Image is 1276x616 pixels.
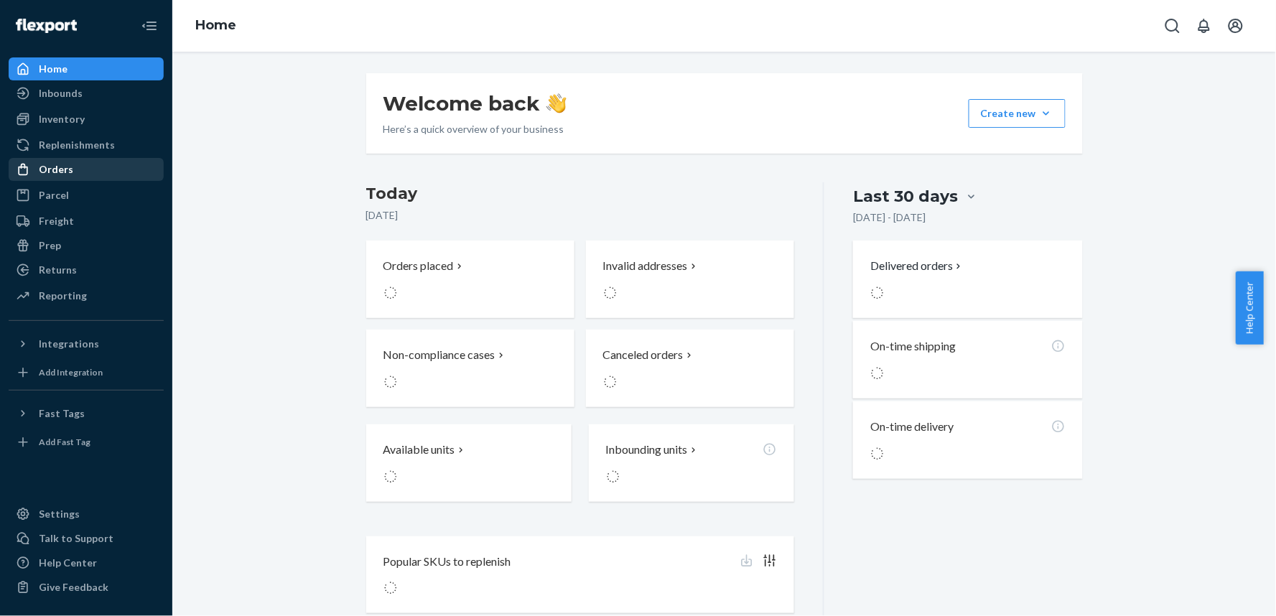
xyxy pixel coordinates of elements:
[9,158,164,181] a: Orders
[39,238,61,253] div: Prep
[195,17,236,33] a: Home
[586,330,794,407] button: Canceled orders
[9,134,164,157] a: Replenishments
[39,531,113,546] div: Talk to Support
[1190,11,1219,40] button: Open notifications
[603,258,688,274] p: Invalid addresses
[184,5,248,47] ol: breadcrumbs
[9,284,164,307] a: Reporting
[9,108,164,131] a: Inventory
[135,11,164,40] button: Close Navigation
[9,234,164,257] a: Prep
[383,122,567,136] p: Here’s a quick overview of your business
[39,112,85,126] div: Inventory
[1158,11,1187,40] button: Open Search Box
[853,210,926,225] p: [DATE] - [DATE]
[546,93,567,113] img: hand-wave emoji
[39,556,97,570] div: Help Center
[603,347,684,363] p: Canceled orders
[1236,271,1264,345] button: Help Center
[39,366,103,378] div: Add Integration
[9,361,164,384] a: Add Integration
[9,402,164,425] button: Fast Tags
[589,424,794,502] button: Inbounding units
[383,347,495,363] p: Non-compliance cases
[39,188,69,202] div: Parcel
[853,185,958,207] div: Last 30 days
[39,337,99,351] div: Integrations
[9,551,164,574] a: Help Center
[9,57,164,80] a: Home
[9,576,164,599] button: Give Feedback
[969,99,1066,128] button: Create new
[39,62,67,76] div: Home
[1221,11,1250,40] button: Open account menu
[870,419,954,435] p: On-time delivery
[9,82,164,105] a: Inbounds
[39,507,80,521] div: Settings
[366,424,572,502] button: Available units
[870,258,964,274] button: Delivered orders
[39,214,74,228] div: Freight
[39,289,87,303] div: Reporting
[9,210,164,233] a: Freight
[606,442,688,458] p: Inbounding units
[9,527,164,550] a: Talk to Support
[39,580,108,594] div: Give Feedback
[366,182,795,205] h3: Today
[9,184,164,207] a: Parcel
[39,263,77,277] div: Returns
[383,258,454,274] p: Orders placed
[586,241,794,318] button: Invalid addresses
[366,208,795,223] p: [DATE]
[366,330,574,407] button: Non-compliance cases
[9,431,164,454] a: Add Fast Tag
[39,86,83,101] div: Inbounds
[9,332,164,355] button: Integrations
[366,241,574,318] button: Orders placed
[39,138,115,152] div: Replenishments
[39,436,90,448] div: Add Fast Tag
[383,442,455,458] p: Available units
[16,19,77,33] img: Flexport logo
[383,554,511,570] p: Popular SKUs to replenish
[39,162,73,177] div: Orders
[383,90,567,116] h1: Welcome back
[9,503,164,526] a: Settings
[9,258,164,281] a: Returns
[39,406,85,421] div: Fast Tags
[870,338,956,355] p: On-time shipping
